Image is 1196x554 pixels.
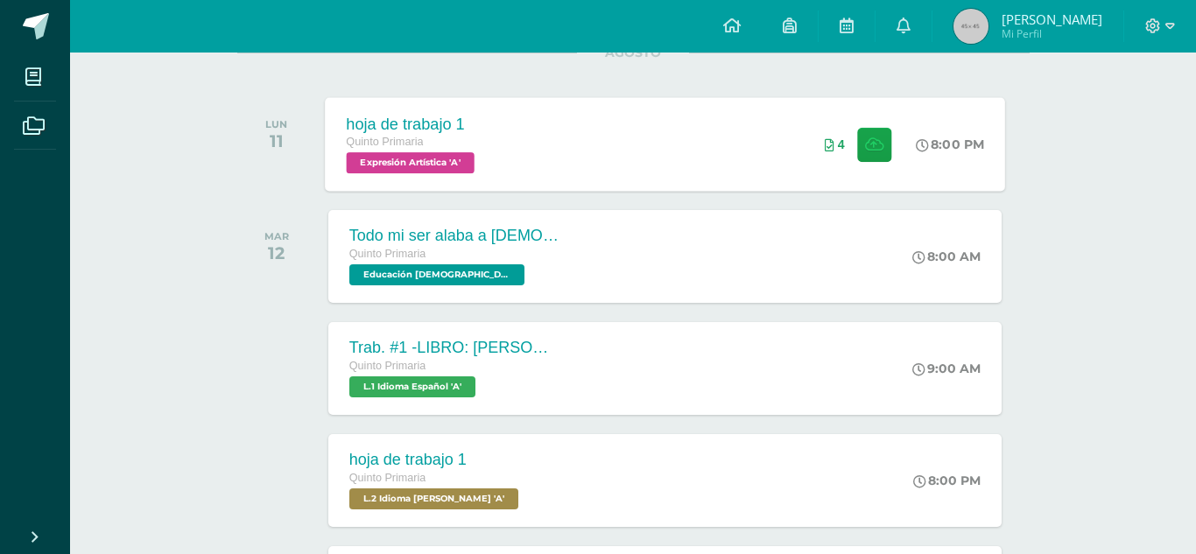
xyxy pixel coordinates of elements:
[349,360,426,372] span: Quinto Primaria
[349,227,559,245] div: Todo mi ser alaba a [DEMOGRAPHIC_DATA]
[913,473,981,488] div: 8:00 PM
[838,137,845,151] span: 4
[825,137,845,151] div: Archivos entregados
[1002,26,1102,41] span: Mi Perfil
[349,339,559,357] div: Trab. #1 -LIBRO: [PERSON_NAME] EL DIBUJANTE
[912,361,981,376] div: 9:00 AM
[349,264,524,285] span: Educación Cristiana 'A'
[264,230,289,242] div: MAR
[349,376,475,397] span: L.1 Idioma Español 'A'
[916,137,984,152] div: 8:00 PM
[346,136,423,148] span: Quinto Primaria
[349,472,426,484] span: Quinto Primaria
[953,9,988,44] img: 45x45
[349,488,518,509] span: L.2 Idioma Maya Kaqchikel 'A'
[912,249,981,264] div: 8:00 AM
[346,115,479,133] div: hoja de trabajo 1
[265,130,287,151] div: 11
[265,118,287,130] div: LUN
[1002,11,1102,28] span: [PERSON_NAME]
[346,152,474,173] span: Expresión Artística 'A'
[577,45,689,60] span: AGOSTO
[349,248,426,260] span: Quinto Primaria
[349,451,523,469] div: hoja de trabajo 1
[264,242,289,263] div: 12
